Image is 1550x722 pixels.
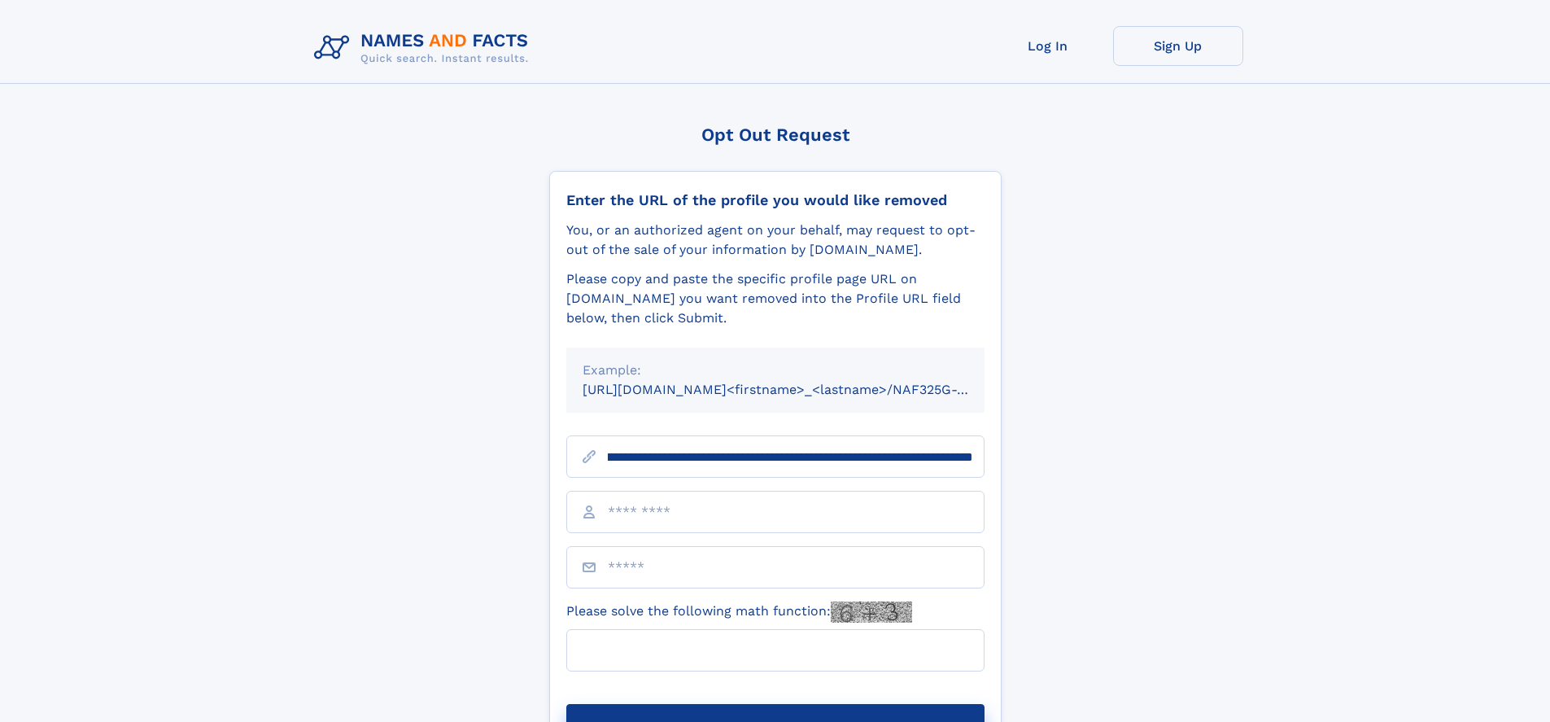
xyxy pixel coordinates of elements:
[583,382,1015,397] small: [URL][DOMAIN_NAME]<firstname>_<lastname>/NAF325G-xxxxxxxx
[566,221,985,260] div: You, or an authorized agent on your behalf, may request to opt-out of the sale of your informatio...
[983,26,1113,66] a: Log In
[583,361,968,380] div: Example:
[1113,26,1243,66] a: Sign Up
[549,125,1002,145] div: Opt Out Request
[566,269,985,328] div: Please copy and paste the specific profile page URL on [DOMAIN_NAME] you want removed into the Pr...
[566,602,912,623] label: Please solve the following math function:
[308,26,542,70] img: Logo Names and Facts
[566,191,985,209] div: Enter the URL of the profile you would like removed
